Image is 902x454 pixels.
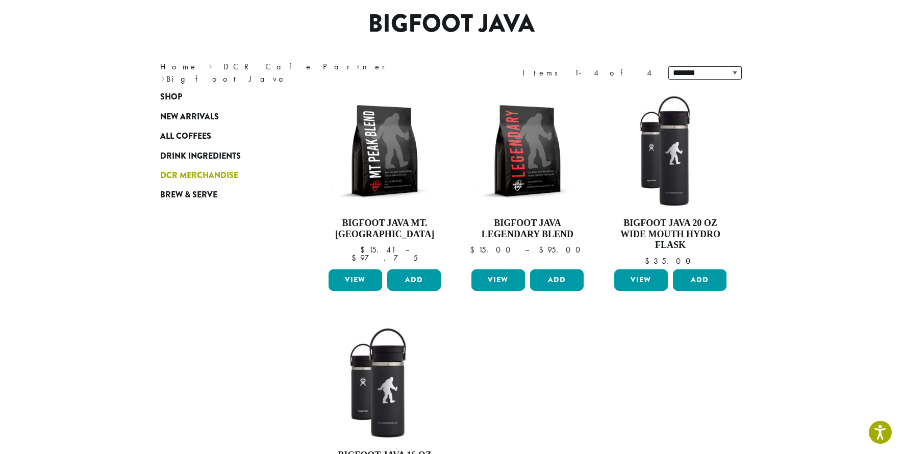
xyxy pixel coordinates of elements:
bdi: 15.41 [360,244,395,255]
bdi: 35.00 [645,256,695,266]
a: Shop [160,87,283,107]
span: DCR Merchandise [160,169,238,182]
span: $ [352,253,360,263]
a: Brew & Serve [160,185,283,205]
span: $ [645,256,654,266]
span: › [209,57,212,73]
a: View [614,269,668,291]
a: Bigfoot Java Legendary Blend [469,92,586,265]
img: LO2867-BFJ-Hydro-Flask-20oz-WM-wFlex-Sip-Lid-Black-300x300.jpg [612,92,729,210]
span: Shop [160,91,182,104]
span: $ [539,244,547,255]
span: – [405,244,409,255]
bdi: 95.00 [539,244,585,255]
span: › [161,69,165,85]
bdi: 15.00 [470,244,515,255]
span: – [525,244,529,255]
a: Bigfoot Java 20 oz Wide Mouth Hydro Flask $35.00 [612,92,729,265]
a: All Coffees [160,127,283,146]
a: View [471,269,525,291]
span: New Arrivals [160,111,219,123]
h4: Bigfoot Java Mt. [GEOGRAPHIC_DATA] [326,218,443,240]
a: Home [160,61,198,72]
img: BFJ_MtPeak_12oz-300x300.png [326,92,443,210]
span: Drink Ingredients [160,150,241,163]
a: Bigfoot Java Mt. [GEOGRAPHIC_DATA] [326,92,443,265]
a: Drink Ingredients [160,146,283,165]
button: Add [530,269,584,291]
img: BFJ_Legendary_12oz-300x300.png [469,92,586,210]
nav: Breadcrumb [160,61,436,85]
bdi: 97.75 [352,253,418,263]
a: View [329,269,382,291]
span: $ [360,244,369,255]
button: Add [387,269,441,291]
a: DCR Merchandise [160,166,283,185]
button: Add [673,269,726,291]
img: LO2863-BFJ-Hydro-Flask-16oz-WM-wFlex-Sip-Lid-Black-300x300.jpg [326,324,443,442]
div: Items 1-4 of 4 [522,67,653,79]
h1: Bigfoot Java [153,9,749,39]
span: All Coffees [160,130,211,143]
h4: Bigfoot Java Legendary Blend [469,218,586,240]
span: Brew & Serve [160,189,217,201]
span: $ [470,244,479,255]
a: DCR Cafe Partner [223,61,392,72]
a: New Arrivals [160,107,283,127]
h4: Bigfoot Java 20 oz Wide Mouth Hydro Flask [612,218,729,251]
